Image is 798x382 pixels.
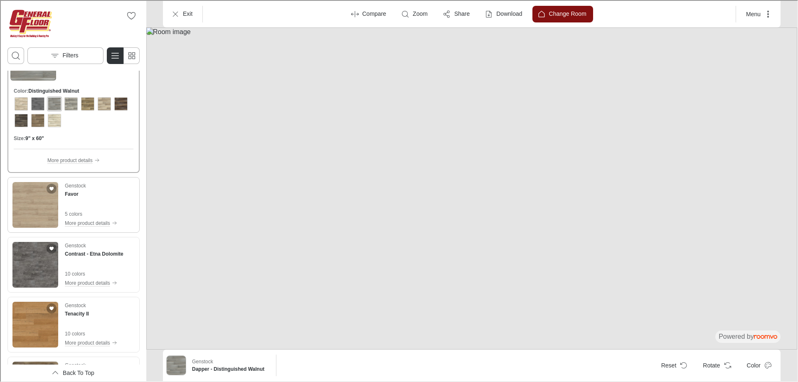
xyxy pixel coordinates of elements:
[47,156,92,163] p: More product details
[654,356,692,373] button: Reset product
[718,331,776,340] div: The visualizer is powered by Roomvo.
[63,96,78,111] button: View color format Enchanted Canadian Birch
[96,96,111,111] button: View color format Graceful Spanish Oak
[62,51,77,59] p: Filters
[27,86,78,94] h6: Distinguished Walnut
[64,301,85,308] p: Genstock
[64,361,85,368] p: Genstock
[13,86,133,127] div: Product colors
[718,331,776,340] p: Powered by
[47,155,99,164] button: More product details
[46,96,61,111] button: View color format Distinguished Walnut
[46,362,56,372] button: Add Renew to favorites
[7,7,53,40] a: Go to General Floor's website.
[437,5,475,22] button: Share
[13,86,27,94] h6: Color :
[7,47,23,63] button: Open search box
[395,5,433,22] button: Zoom room image
[64,338,116,347] button: More product details
[13,134,133,141] div: Product sizes
[30,96,44,111] button: View color format Captivating White Oak
[30,112,44,127] button: View color format Stellar Red Oak
[64,181,85,189] p: Genstock
[165,5,198,22] button: Exit
[46,112,61,127] button: View color format Striking American Hickory
[64,269,123,277] p: 10 colors
[79,96,94,111] button: View color format Exquisite Northern Hickory
[64,241,85,249] p: Genstock
[64,278,109,286] p: More product details
[479,5,528,22] button: Download
[13,112,28,127] button: View color format Splendid Austria Oak
[7,296,139,352] div: See Tenacity II in the room
[106,47,123,63] button: Switch to detail view
[12,181,57,227] img: Favor. Link opens in a new window.
[64,278,123,287] button: More product details
[453,9,469,17] p: Share
[191,365,269,372] h6: Dapper - Distinguished Walnut
[145,27,796,349] img: Room image
[7,7,53,40] img: Logo representing General Floor.
[532,5,592,22] button: Change Room
[412,9,427,17] p: Zoom
[64,219,109,226] p: More product details
[695,356,736,373] button: Rotate Surface
[25,134,43,141] h6: 9" x 60"
[548,9,586,17] p: Change Room
[12,241,57,287] img: Contrast. Link opens in a new window.
[64,190,78,197] h4: Favor
[753,334,776,338] img: roomvo_wordmark.svg
[64,218,116,227] button: More product details
[113,96,128,111] button: View color format Refined Northern Hickory
[64,329,116,337] p: 10 colors
[166,355,185,374] img: Dapper
[64,309,88,317] h4: Tenacity II
[182,9,192,17] p: Exit
[46,243,56,253] button: Add Contrast to favorites
[64,209,116,217] p: 5 colors
[46,183,56,193] button: Add Favor to favorites
[122,47,139,63] button: Switch to simple view
[64,338,109,346] p: More product details
[7,176,139,232] div: See Favor in the room
[7,236,139,292] div: See Contrast in the room
[345,5,392,22] button: Enter compare mode
[13,134,25,141] h6: Size :
[106,47,139,63] div: Product List Mode Selector
[122,7,139,23] button: No favorites
[739,5,776,22] button: More actions
[12,301,57,347] img: Tenacity II. Link opens in a new window.
[495,9,521,17] p: Download
[46,303,56,313] button: Add Tenacity II to favorites
[13,96,28,111] button: View color format Alluring Canadian Birch
[191,357,212,365] p: Genstock
[189,355,272,375] button: Show details for Dapper
[7,364,139,380] button: Scroll back to the beginning
[27,47,103,63] button: Open the filters menu
[362,9,386,17] p: Compare
[739,356,776,373] button: Open color dialog
[64,249,123,257] h4: Contrast - Etna Dolomite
